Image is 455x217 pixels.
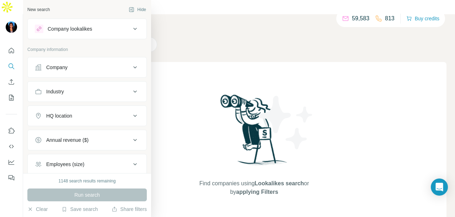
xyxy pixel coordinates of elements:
[385,14,395,23] p: 813
[28,83,146,100] button: Industry
[217,93,291,172] img: Surfe Illustration - Woman searching with binoculars
[254,91,318,155] img: Surfe Illustration - Stars
[59,178,116,184] div: 1148 search results remaining
[112,206,147,213] button: Share filters
[6,156,17,169] button: Dashboard
[197,179,311,196] span: Find companies using or by
[6,21,17,33] img: Avatar
[6,140,17,153] button: Use Surfe API
[236,189,278,195] span: applying Filters
[27,6,50,13] div: New search
[27,46,147,53] p: Company information
[124,4,151,15] button: Hide
[28,131,146,149] button: Annual revenue ($)
[28,107,146,124] button: HQ location
[48,25,92,32] div: Company lookalikes
[6,124,17,137] button: Use Surfe on LinkedIn
[27,206,48,213] button: Clear
[46,64,68,71] div: Company
[61,206,98,213] button: Save search
[431,179,448,196] div: Open Intercom Messenger
[46,161,84,168] div: Employees (size)
[46,136,89,144] div: Annual revenue ($)
[6,44,17,57] button: Quick start
[6,91,17,104] button: My lists
[6,171,17,184] button: Feedback
[28,59,146,76] button: Company
[62,23,446,33] h4: Search
[6,60,17,73] button: Search
[28,156,146,173] button: Employees (size)
[28,20,146,37] button: Company lookalikes
[46,88,64,95] div: Industry
[255,180,304,186] span: Lookalikes search
[46,112,72,119] div: HQ location
[6,76,17,88] button: Enrich CSV
[352,14,369,23] p: 59,583
[406,14,439,24] button: Buy credits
